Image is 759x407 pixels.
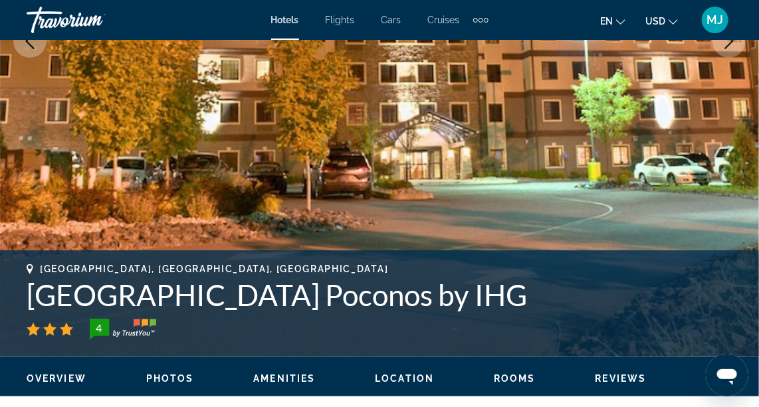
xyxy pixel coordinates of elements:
span: MJ [707,13,724,27]
a: Flights [326,15,355,25]
a: Cars [381,15,401,25]
button: Previous image [13,25,47,58]
a: Hotels [271,15,299,25]
button: Photos [146,372,194,384]
button: User Menu [698,6,732,34]
span: Amenities [253,373,315,384]
span: Reviews [596,373,647,384]
img: TrustYou guest rating badge [90,319,156,340]
span: Rooms [494,373,536,384]
span: [GEOGRAPHIC_DATA], [GEOGRAPHIC_DATA], [GEOGRAPHIC_DATA] [40,264,388,274]
div: 4 [86,320,112,336]
button: Change currency [645,11,678,31]
button: Location [375,372,434,384]
span: Location [375,373,434,384]
iframe: Button to launch messaging window [706,354,748,396]
button: Change language [600,11,625,31]
button: Amenities [253,372,315,384]
span: en [600,16,613,27]
button: Extra navigation items [473,9,488,31]
span: USD [645,16,665,27]
a: Cruises [428,15,460,25]
button: Overview [27,372,86,384]
button: Reviews [596,372,647,384]
span: Photos [146,373,194,384]
button: Next image [712,25,746,58]
button: Rooms [494,372,536,384]
a: Travorium [27,3,160,37]
h1: [GEOGRAPHIC_DATA] Poconos by IHG [27,278,732,312]
span: Overview [27,373,86,384]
